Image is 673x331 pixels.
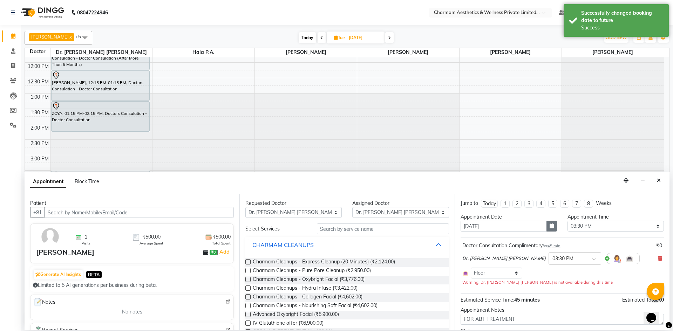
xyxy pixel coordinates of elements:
div: Appointment Notes [461,306,664,314]
li: 1 [501,200,510,208]
span: Advanced Oxybright Facial (₹5,900.00) [253,311,339,319]
span: Charmam Cleanups - Nourishing Soft Facial (₹4,602.00) [253,302,378,311]
span: Charmam Cleanups - Pure Pore Cleanup (₹2,950.00) [253,267,371,276]
div: Successfully changed booking date to future [581,9,664,24]
span: +5 [75,34,86,39]
div: CHARMAM CLEANUPS [252,241,314,249]
input: 2025-09-09 [347,33,382,43]
a: Add [218,248,231,256]
div: [PERSON_NAME], 03:30 PM-04:15 PM, Doctor Consultation Complimentary [52,171,150,193]
span: Charmam Cleanups - Oxybright Facial (₹3,776.00) [253,276,365,284]
span: No notes [122,308,142,316]
div: Jump to [461,200,478,207]
div: [PERSON_NAME] [36,247,94,257]
img: Hairdresser.png [613,254,621,263]
div: Appointment Date [461,213,557,221]
li: 5 [548,200,557,208]
span: ₹0 [210,250,217,255]
li: 7 [572,200,581,208]
span: IV Glutathione offer (₹6,900.00) [253,319,324,328]
div: Assigned Doctor [352,200,449,207]
li: 2 [512,200,522,208]
span: 45 min [548,243,560,248]
img: logo [18,3,66,22]
div: Doctor Consultation Complimentary [462,242,560,249]
img: Interior.png [462,270,469,276]
span: | [217,248,231,256]
span: Block Time [75,178,99,185]
button: Close [654,175,664,186]
span: [PERSON_NAME] [357,48,459,57]
div: 1:30 PM [29,109,50,116]
span: Visits [82,241,90,246]
input: Search by Name/Mobile/Email/Code [45,207,234,218]
div: 12:30 PM [26,78,50,85]
li: 3 [524,200,533,208]
button: ADD NEW [604,33,628,43]
span: Average Spent [140,241,163,246]
div: 2:00 PM [29,124,50,132]
div: 3:00 PM [29,155,50,163]
div: 12:00 PM [26,63,50,70]
small: Warning: Dr. [PERSON_NAME] [PERSON_NAME] is not available during this time [462,280,613,285]
span: ADD NEW [606,35,627,40]
span: Estimated Total: [622,297,658,303]
div: Weeks [596,200,612,207]
a: x [69,34,72,40]
div: ZOYA, 01:15 PM-02:15 PM, Doctors Consulation - Doctor Consultation [52,102,150,131]
iframe: chat widget [644,303,666,324]
span: ₹500.00 [142,233,161,241]
img: Interior.png [625,254,634,263]
div: Select Services [240,225,311,233]
div: 1:00 PM [29,94,50,101]
span: ₹500.00 [212,233,231,241]
span: Dr. [PERSON_NAME] [PERSON_NAME] [462,255,546,262]
span: 45 minutes [514,297,540,303]
div: Appointment Time [567,213,664,221]
div: 2:30 PM [29,140,50,147]
div: Doctor [25,48,50,55]
div: Today [483,200,496,207]
span: Appointment [30,175,66,188]
span: Charmam Cleanups - Express Cleanup (20 Minutes) (₹2,124.00) [253,258,395,267]
div: 3:30 PM [29,171,50,178]
button: CHARMAM CLEANUPS [248,239,446,251]
li: 8 [584,200,593,208]
div: Requested Doctor [245,200,342,207]
span: Notes [33,298,55,307]
li: 4 [536,200,545,208]
div: [PERSON_NAME], 12:15 PM-01:15 PM, Doctors Consulation - Doctor Consultation [52,71,150,101]
span: Total Spent [212,241,231,246]
span: Tue [332,35,347,40]
li: 6 [560,200,569,208]
div: ₹0 [656,242,662,249]
button: Generate AI Insights [34,270,83,280]
span: [PERSON_NAME] [460,48,562,57]
span: BETA [86,271,102,278]
div: Patient [30,200,234,207]
span: [PERSON_NAME] [562,48,664,57]
span: [PERSON_NAME] [31,34,69,40]
small: for [543,243,560,248]
span: 1 [84,233,87,241]
span: Estimated Service Time: [461,297,514,303]
div: Limited to 5 AI generations per business during beta. [33,282,231,289]
img: avatar [40,227,60,247]
span: ₹0 [658,297,664,303]
b: 08047224946 [77,3,108,22]
input: yyyy-mm-dd [461,221,547,232]
span: Hala P.A. [152,48,254,57]
span: Charmam Cleanups - Hydra Infuse (₹3,422.00) [253,284,358,293]
span: Dr. [PERSON_NAME] [PERSON_NAME] [50,48,152,57]
input: Search by service name [317,223,449,234]
button: +91 [30,207,45,218]
span: [PERSON_NAME] [255,48,357,57]
div: Success [581,24,664,32]
span: Today [299,32,316,43]
span: Charmam Cleanups - Collagen Facial (₹4,602.00) [253,293,362,302]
